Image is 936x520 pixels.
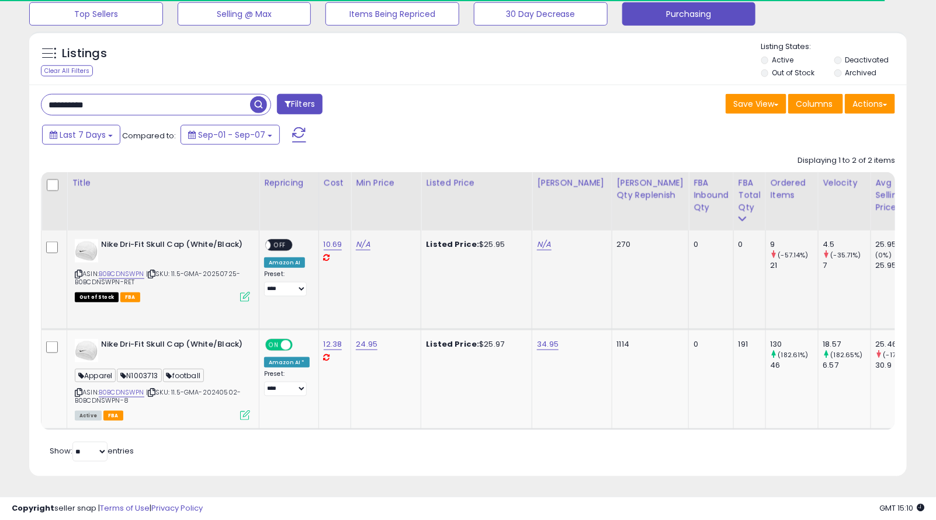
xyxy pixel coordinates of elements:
img: 21FbvojNpVL._SL40_.jpg [75,339,98,362]
span: football [163,369,204,382]
button: Save View [726,94,786,114]
a: B0BCDNSWPN [99,388,144,397]
div: Ordered Items [771,177,813,201]
div: 18.57 [823,339,871,350]
a: 34.95 [537,338,559,350]
button: Actions [845,94,895,114]
button: Purchasing [622,2,756,26]
a: N/A [537,239,551,250]
span: | SKU: 11.5-GMA-20240502-B0BCDNSWPN-8 [75,388,241,405]
a: Privacy Policy [151,502,203,514]
a: 24.95 [356,338,377,350]
div: Preset: [264,270,310,296]
strong: Copyright [12,502,54,514]
span: Sep-01 - Sep-07 [198,129,265,141]
div: 1114 [617,339,680,350]
div: FBA Total Qty [739,177,761,214]
b: Listed Price: [426,338,479,350]
b: Nike Dri-Fit Skull Cap (White/Black) [101,239,243,253]
div: 0 [694,339,724,350]
a: B0BCDNSWPN [99,269,144,279]
div: 130 [771,339,818,350]
div: 25.46 [876,339,923,350]
div: 0 [694,239,724,250]
p: Listing States: [761,41,907,53]
span: FBA [120,292,140,302]
div: 21 [771,260,818,271]
a: Terms of Use [100,502,150,514]
label: Out of Stock [772,68,815,78]
span: N1003713 [117,369,161,382]
div: 9 [771,239,818,250]
div: 46 [771,360,818,371]
a: 10.69 [324,239,342,250]
div: Repricing [264,177,314,189]
div: Preset: [264,370,310,396]
small: (-57.14%) [778,250,809,260]
div: Title [72,177,254,189]
div: Cost [324,177,346,189]
img: 21FbvojNpVL._SL40_.jpg [75,239,98,263]
div: 270 [617,239,680,250]
span: | SKU: 11.5-GMA-20250725-B0BCDNSWPN-RET [75,269,240,287]
span: ON [266,340,281,350]
span: All listings currently available for purchase on Amazon [75,411,102,421]
div: 6.57 [823,360,871,371]
div: Displaying 1 to 2 of 2 items [798,155,895,166]
small: (182.65%) [831,350,863,360]
div: 25.95 [876,260,923,271]
div: [PERSON_NAME] [537,177,606,189]
button: Sep-01 - Sep-07 [181,125,280,145]
a: N/A [356,239,370,250]
button: Columns [788,94,843,114]
button: Filters [277,94,323,114]
span: Last 7 Days [60,129,106,141]
b: Listed Price: [426,239,479,250]
button: Last 7 Days [42,125,120,145]
button: 30 Day Decrease [474,2,608,26]
button: Items Being Repriced [325,2,459,26]
span: OFF [271,240,289,250]
small: (182.61%) [778,350,809,360]
span: Compared to: [122,130,176,141]
small: (-17.61%) [883,350,913,360]
div: seller snap | | [12,503,203,514]
div: FBA inbound Qty [694,177,729,214]
div: 25.95 [876,239,923,250]
div: Amazon AI [264,257,305,268]
small: (0%) [876,250,892,260]
div: Amazon AI * [264,357,310,368]
th: Please note that this number is a calculation based on your required days of coverage and your ve... [612,172,689,231]
div: $25.95 [426,239,523,250]
span: 2025-09-15 15:10 GMT [879,502,924,514]
div: 191 [739,339,757,350]
span: OFF [291,340,310,350]
small: (-35.71%) [831,250,861,260]
span: Columns [796,98,833,110]
button: Top Sellers [29,2,163,26]
button: Selling @ Max [178,2,311,26]
a: 12.38 [324,338,342,350]
span: All listings that are currently out of stock and unavailable for purchase on Amazon [75,292,119,302]
div: Clear All Filters [41,65,93,76]
div: ASIN: [75,339,250,419]
span: Show: entries [50,445,134,456]
label: Active [772,55,794,65]
label: Archived [845,68,877,78]
label: Deactivated [845,55,889,65]
span: Apparel [75,369,116,382]
div: 7 [823,260,871,271]
div: Min Price [356,177,416,189]
div: 4.5 [823,239,871,250]
h5: Listings [62,46,107,62]
div: Listed Price [426,177,527,189]
div: [PERSON_NAME] Qty Replenish [617,177,684,201]
div: $25.97 [426,339,523,350]
div: 30.9 [876,360,923,371]
div: Avg Selling Price [876,177,918,214]
b: Nike Dri-Fit Skull Cap (White/Black) [101,339,243,353]
span: FBA [103,411,123,421]
div: 0 [739,239,757,250]
div: Velocity [823,177,866,189]
div: ASIN: [75,239,250,301]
